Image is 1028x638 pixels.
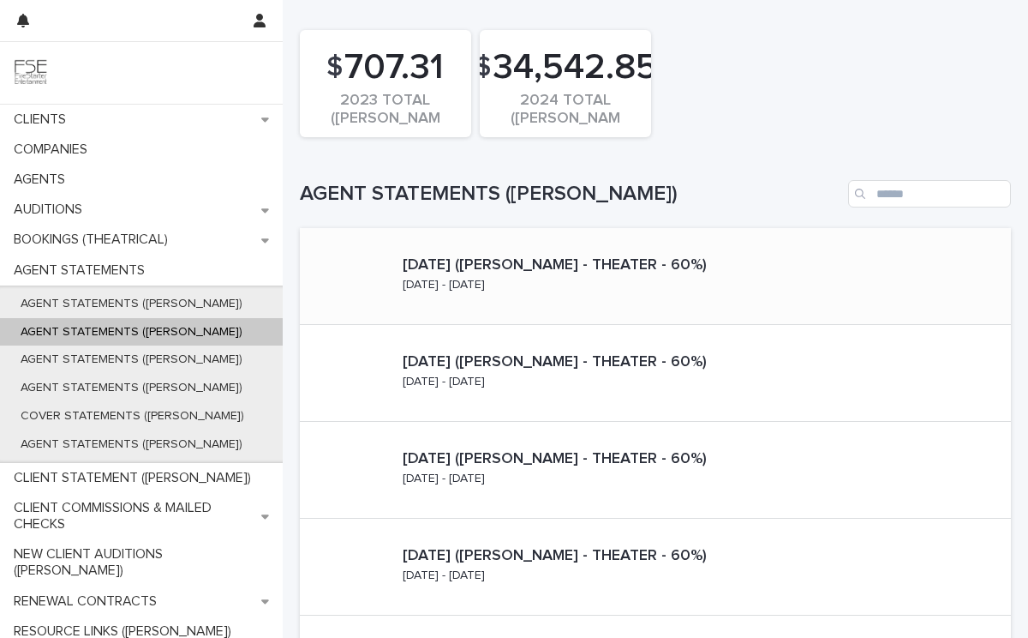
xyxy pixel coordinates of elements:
[300,422,1011,519] a: [DATE] ([PERSON_NAME] - THEATER - 60%)[DATE] - [DATE]
[7,325,256,340] p: AGENT STATEMENTS ([PERSON_NAME])
[403,375,485,389] p: [DATE] - [DATE]
[7,500,261,533] p: CLIENT COMMISSIONS & MAILED CHECKS
[7,546,283,579] p: NEW CLIENT AUDITIONS ([PERSON_NAME])
[403,353,789,372] p: [DATE] ([PERSON_NAME] - THEATER - 60%)
[329,92,442,128] div: 2023 TOTAL ([PERSON_NAME])
[300,519,1011,616] a: [DATE] ([PERSON_NAME] - THEATER - 60%)[DATE] - [DATE]
[403,256,789,275] p: [DATE] ([PERSON_NAME] - THEATER - 60%)
[403,547,789,566] p: [DATE] ([PERSON_NAME] - THEATER - 60%)
[7,437,256,452] p: AGENT STATEMENTS ([PERSON_NAME])
[475,51,491,84] span: $
[848,180,1011,208] input: Search
[403,472,485,486] p: [DATE] - [DATE]
[7,593,170,610] p: RENEWAL CONTRACTS
[326,51,343,84] span: $
[7,381,256,395] p: AGENT STATEMENTS ([PERSON_NAME])
[403,569,485,583] p: [DATE] - [DATE]
[300,228,1011,325] a: [DATE] ([PERSON_NAME] - THEATER - 60%)[DATE] - [DATE]
[7,297,256,311] p: AGENT STATEMENTS ([PERSON_NAME])
[7,111,80,128] p: CLIENTS
[344,46,444,89] span: 707.31
[7,470,265,486] p: CLIENT STATEMENT ([PERSON_NAME])
[7,232,182,248] p: BOOKINGS (THEATRICAL)
[300,325,1011,422] a: [DATE] ([PERSON_NAME] - THEATER - 60%)[DATE] - [DATE]
[14,56,48,90] img: 9JgRvJ3ETPGCJDhvPVA5
[7,409,258,424] p: COVER STATEMENTS ([PERSON_NAME])
[7,172,79,188] p: AGENTS
[403,278,485,292] p: [DATE] - [DATE]
[7,262,158,279] p: AGENT STATEMENTS
[300,182,841,207] h1: AGENT STATEMENTS ([PERSON_NAME])
[7,352,256,367] p: AGENT STATEMENTS ([PERSON_NAME])
[403,450,789,469] p: [DATE] ([PERSON_NAME] - THEATER - 60%)
[7,202,96,218] p: AUDITIONS
[509,92,622,128] div: 2024 TOTAL ([PERSON_NAME])
[493,46,657,89] span: 34,542.85
[7,141,101,158] p: COMPANIES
